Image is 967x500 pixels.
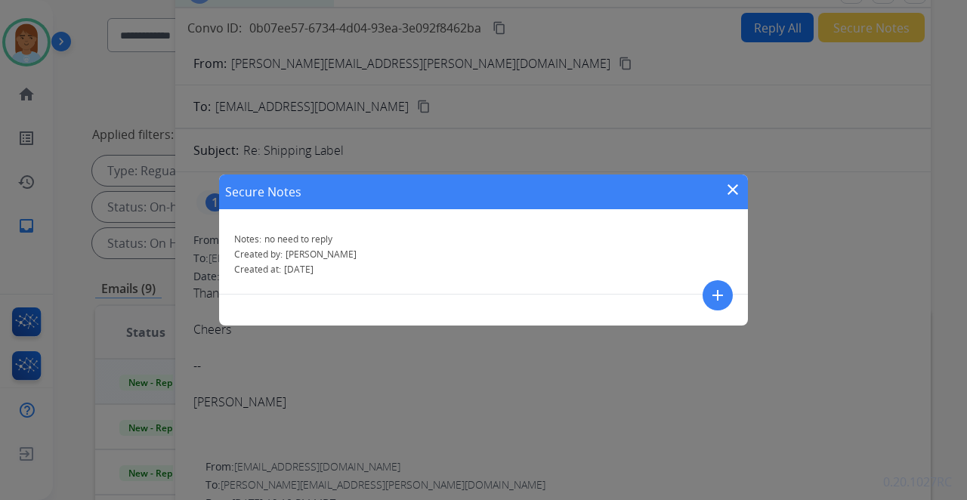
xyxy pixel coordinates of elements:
[234,248,283,261] span: Created by:
[234,233,261,245] span: Notes:
[883,473,952,491] p: 0.20.1027RC
[234,263,281,276] span: Created at:
[264,233,332,245] span: no need to reply
[709,286,727,304] mat-icon: add
[225,183,301,201] h1: Secure Notes
[284,263,314,276] span: [DATE]
[724,181,742,199] mat-icon: close
[286,248,357,261] span: [PERSON_NAME]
